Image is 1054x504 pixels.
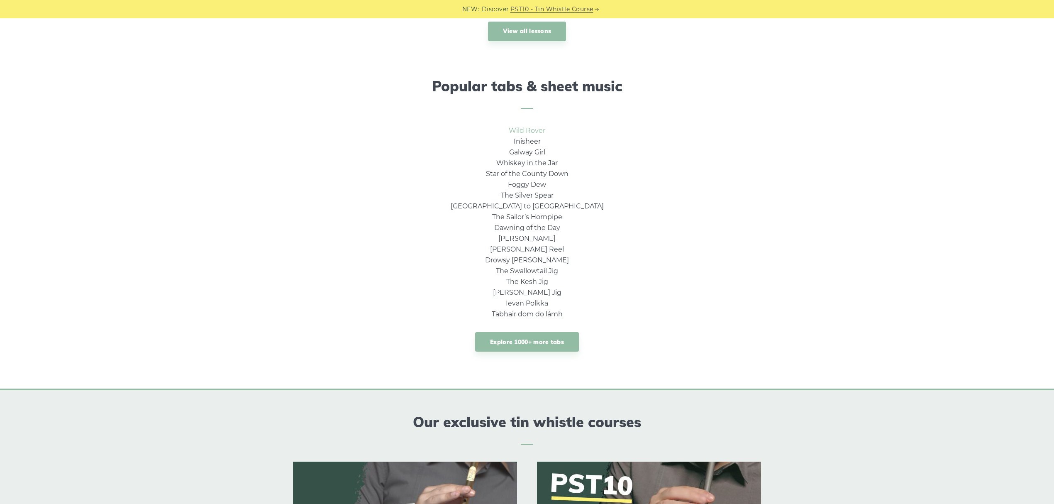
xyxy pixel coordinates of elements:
h2: Our exclusive tin whistle courses [293,414,761,445]
a: Ievan Polkka [506,299,548,307]
a: [PERSON_NAME] Reel [490,245,564,253]
a: Star of the County Down [486,170,568,178]
a: [PERSON_NAME] [498,235,556,242]
a: [GEOGRAPHIC_DATA] to [GEOGRAPHIC_DATA] [451,202,604,210]
span: NEW: [462,5,479,14]
a: Galway Girl [509,148,545,156]
a: Whiskey in the Jar [496,159,558,167]
a: The Kesh Jig [506,278,548,286]
a: The Swallowtail Jig [496,267,558,275]
a: Explore 1000+ more tabs [475,332,579,352]
a: Drowsy [PERSON_NAME] [485,256,569,264]
a: The Sailor’s Hornpipe [492,213,562,221]
a: Dawning of the Day [494,224,560,232]
a: View all lessons [488,22,566,41]
a: Wild Rover [509,127,545,135]
a: Foggy Dew [508,181,546,188]
a: Inisheer [514,137,541,145]
span: Discover [482,5,509,14]
a: [PERSON_NAME] Jig [493,289,561,296]
a: PST10 - Tin Whistle Course [510,5,593,14]
a: Tabhair dom do lámh [492,310,563,318]
a: The Silver Spear [501,191,554,199]
h2: Popular tabs & sheet music [293,78,761,109]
